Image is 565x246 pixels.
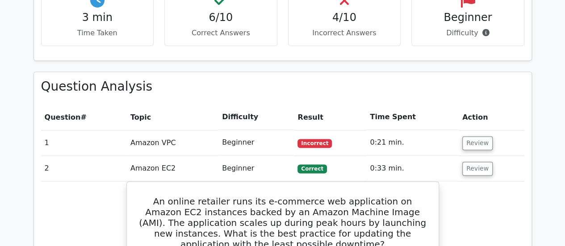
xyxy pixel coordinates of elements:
td: Beginner [218,130,294,155]
h4: 4/10 [296,11,393,24]
h4: 6/10 [172,11,270,24]
p: Time Taken [49,28,146,38]
button: Review [462,136,493,150]
p: Incorrect Answers [296,28,393,38]
th: Result [294,104,366,130]
th: Difficulty [218,104,294,130]
h3: Question Analysis [41,79,524,94]
td: Amazon VPC [127,130,218,155]
th: Action [459,104,524,130]
span: Correct [297,164,326,173]
td: 0:21 min. [366,130,459,155]
th: Time Spent [366,104,459,130]
button: Review [462,162,493,175]
span: Incorrect [297,139,332,148]
td: 0:33 min. [366,156,459,181]
th: Topic [127,104,218,130]
h4: Beginner [419,11,517,24]
th: # [41,104,127,130]
span: Question [45,113,81,121]
p: Difficulty [419,28,517,38]
p: Correct Answers [172,28,270,38]
h4: 3 min [49,11,146,24]
td: 1 [41,130,127,155]
td: 2 [41,156,127,181]
td: Amazon EC2 [127,156,218,181]
td: Beginner [218,156,294,181]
